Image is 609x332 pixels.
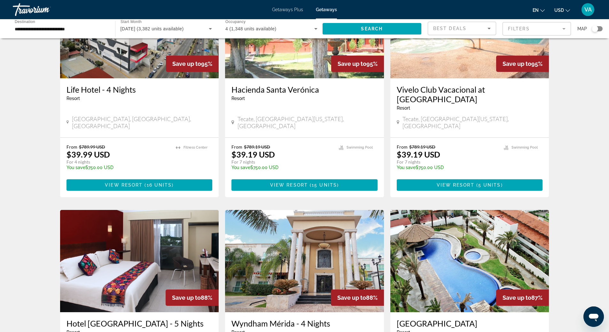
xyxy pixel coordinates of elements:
[66,165,85,170] span: You save
[323,23,422,35] button: Search
[503,294,531,301] span: Save up to
[66,159,170,165] p: For 4 nights
[66,179,213,191] button: View Resort(16 units)
[496,56,549,72] div: 95%
[397,165,498,170] p: $750.00 USD
[225,210,384,312] img: DA34E01X.jpg
[166,56,219,72] div: 95%
[503,60,531,67] span: Save up to
[231,165,332,170] p: $750.00 USD
[121,20,142,24] span: Start Month
[397,319,543,328] a: [GEOGRAPHIC_DATA]
[312,182,337,188] span: 15 units
[308,182,339,188] span: ( )
[66,85,213,94] a: Life Hotel - 4 Nights
[402,115,543,129] span: Tecate, [GEOGRAPHIC_DATA][US_STATE], [GEOGRAPHIC_DATA]
[337,294,366,301] span: Save up to
[147,182,172,188] span: 16 units
[121,26,184,31] span: [DATE] (3,382 units available)
[231,159,332,165] p: For 7 nights
[316,7,337,12] a: Getaways
[166,290,219,306] div: 88%
[533,8,539,13] span: en
[583,306,604,327] iframe: Button to launch messaging window
[231,150,275,159] p: $39.19 USD
[231,144,242,150] span: From
[172,294,201,301] span: Save up to
[231,179,378,191] button: View Resort(15 units)
[13,1,77,18] a: Travorium
[478,182,501,188] span: 5 units
[66,96,80,101] span: Resort
[105,182,143,188] span: View Resort
[390,210,549,312] img: C226E01X.jpg
[361,26,383,31] span: Search
[66,319,213,328] a: Hotel [GEOGRAPHIC_DATA] - 5 Nights
[15,19,35,24] span: Destination
[72,115,212,129] span: [GEOGRAPHIC_DATA], [GEOGRAPHIC_DATA], [GEOGRAPHIC_DATA]
[60,210,219,312] img: DY40I01X.jpg
[584,6,592,13] span: VA
[397,150,440,159] p: $39.19 USD
[66,150,110,159] p: $39.99 USD
[270,182,308,188] span: View Resort
[66,165,170,170] p: $750.00 USD
[397,179,543,191] button: View Resort(5 units)
[496,290,549,306] div: 87%
[437,182,474,188] span: View Resort
[347,145,373,150] span: Swimming Pool
[225,20,246,24] span: Occupancy
[580,3,596,16] button: User Menu
[231,165,250,170] span: You save
[231,96,245,101] span: Resort
[172,60,201,67] span: Save up to
[79,144,105,150] span: $789.99 USD
[244,144,270,150] span: $789.19 USD
[331,56,384,72] div: 95%
[511,145,538,150] span: Swimming Pool
[433,26,466,31] span: Best Deals
[397,165,416,170] span: You save
[272,7,303,12] a: Getaways Plus
[183,145,207,150] span: Fitness Center
[397,85,543,104] a: Vivelo Club Vacacional at [GEOGRAPHIC_DATA]
[338,60,366,67] span: Save up to
[474,182,503,188] span: ( )
[533,5,545,15] button: Change language
[143,182,174,188] span: ( )
[66,144,77,150] span: From
[554,5,570,15] button: Change currency
[503,22,571,36] button: Filter
[238,115,378,129] span: Tecate, [GEOGRAPHIC_DATA][US_STATE], [GEOGRAPHIC_DATA]
[231,319,378,328] a: Wyndham Mérida - 4 Nights
[433,25,491,32] mat-select: Sort by
[231,85,378,94] a: Hacienda Santa Verónica
[554,8,564,13] span: USD
[397,105,410,111] span: Resort
[225,26,277,31] span: 4 (1,348 units available)
[409,144,435,150] span: $789.19 USD
[577,24,587,33] span: Map
[397,144,408,150] span: From
[331,290,384,306] div: 88%
[397,159,498,165] p: For 7 nights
